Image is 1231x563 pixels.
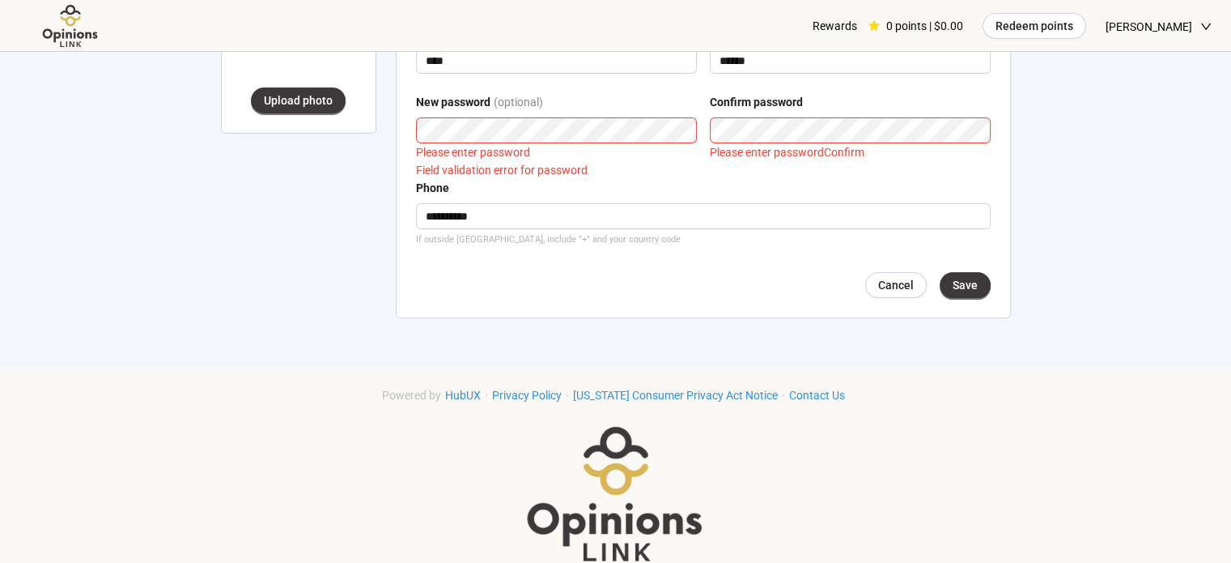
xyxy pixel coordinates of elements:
span: down [1200,21,1212,32]
div: Field validation error for password [416,161,697,179]
span: Save [953,276,978,294]
div: (optional) [494,93,543,117]
span: Upload photo [264,92,333,109]
a: [US_STATE] Consumer Privacy Act Notice [569,389,782,402]
button: Redeem points [983,13,1086,39]
span: Cancel [878,276,914,294]
button: Cancel [865,272,927,298]
span: Upload photo [251,94,346,107]
button: Save [940,272,991,298]
div: If outside [GEOGRAPHIC_DATA], include "+" and your country code [416,232,991,246]
a: Contact Us [785,389,849,402]
div: · · · [382,386,849,404]
span: star [868,20,880,32]
span: Powered by [382,389,441,402]
div: Please enter passwordConfirm [710,143,991,161]
a: Privacy Policy [488,389,566,402]
button: Upload photo [251,87,346,113]
span: Redeem points [995,17,1073,35]
a: HubUX [441,389,485,402]
div: Phone [416,179,449,197]
div: New password [416,93,490,111]
span: [PERSON_NAME] [1106,1,1192,53]
div: Confirm password [710,93,803,111]
div: Please enter password [416,143,697,161]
